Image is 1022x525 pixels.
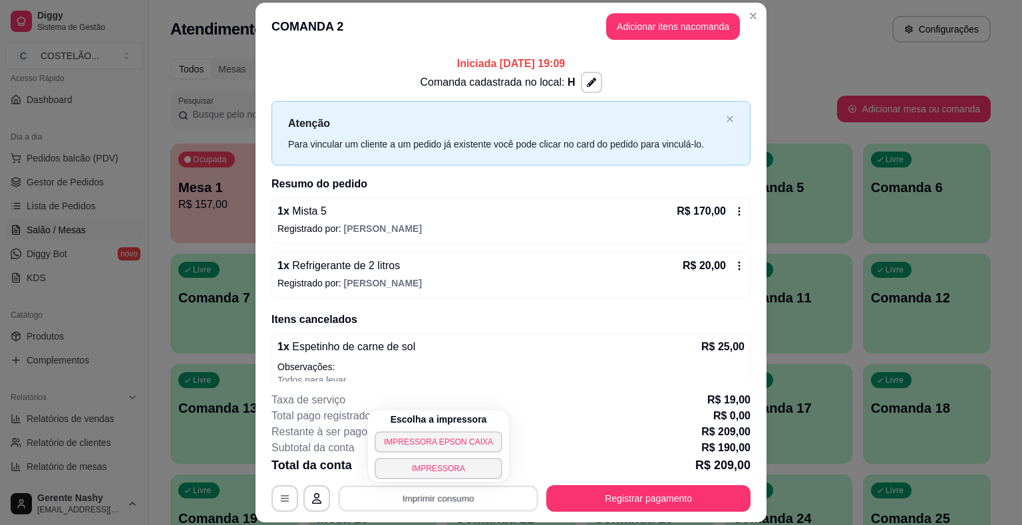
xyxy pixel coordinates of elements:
[255,3,766,51] header: COMANDA 2
[288,115,721,132] p: Atenção
[277,373,745,387] p: Todos para levar
[289,205,327,217] span: Mista 5
[271,176,751,192] h2: Resumo do pedido
[375,458,502,479] button: IMPRESSORA
[339,486,538,512] button: Imprimir consumo
[277,339,415,355] p: 1 x
[420,74,575,90] p: Comanda cadastrada no local:
[271,440,355,456] p: Subtotal da conta
[344,278,422,288] span: [PERSON_NAME]
[568,76,576,88] span: H
[707,392,751,408] p: R$ 19,00
[546,485,751,512] button: Registrar pagamento
[391,413,487,426] h4: Escolha a impressora
[289,341,415,352] span: Espetinho de carne de sol
[271,392,345,408] p: Taxa de serviço
[677,203,726,219] p: R$ 170,00
[277,360,745,373] p: Observações:
[344,223,422,234] span: [PERSON_NAME]
[743,5,764,27] button: Close
[277,222,745,235] p: Registrado por:
[288,137,721,152] div: Para vincular um cliente a um pedido já existente você pode clicar no card do pedido para vinculá...
[271,312,751,328] h2: Itens cancelados
[701,424,751,440] p: R$ 209,00
[271,56,751,72] p: Iniciada [DATE] 19:09
[713,408,751,424] p: R$ 0,00
[375,431,502,453] button: IMPRESSORA EPSON CAIXA
[271,424,367,440] p: Restante à ser pago
[726,115,734,123] span: close
[277,258,400,274] p: 1 x
[701,440,751,456] p: R$ 190,00
[277,276,745,290] p: Registrado por:
[271,408,371,424] p: Total pago registrado
[606,13,740,40] button: Adicionar itens nacomanda
[271,456,352,474] p: Total da conta
[726,115,734,124] button: close
[695,456,751,474] p: R$ 209,00
[683,258,726,274] p: R$ 20,00
[701,339,745,355] p: R$ 25,00
[289,260,400,271] span: Refrigerante de 2 litros
[277,203,327,219] p: 1 x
